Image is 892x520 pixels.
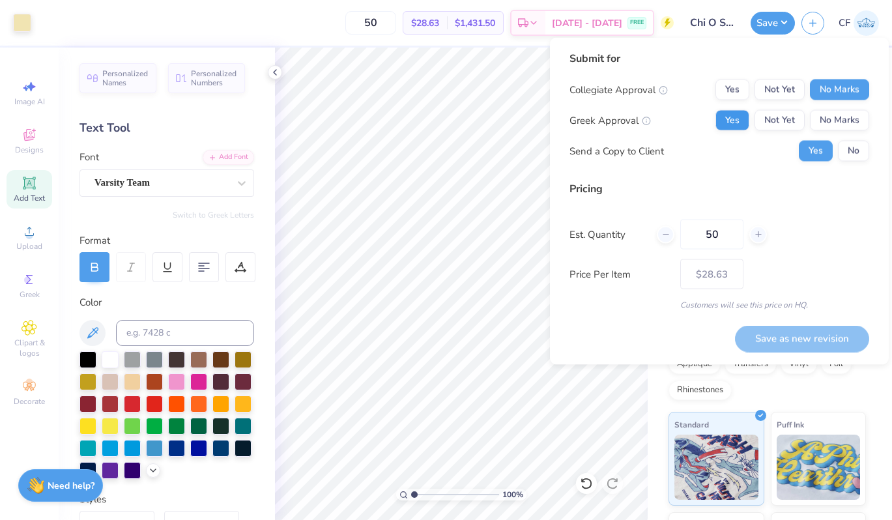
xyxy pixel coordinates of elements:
span: Puff Ink [777,418,804,431]
button: No Marks [810,79,869,100]
div: Collegiate Approval [569,82,668,97]
img: Standard [674,435,758,500]
input: Untitled Design [680,10,744,36]
label: Est. Quantity [569,227,647,242]
div: Send a Copy to Client [569,143,664,158]
span: Personalized Names [102,69,149,87]
button: Not Yet [755,110,805,131]
label: Font [79,150,99,165]
span: Standard [674,418,709,431]
span: Personalized Numbers [191,69,237,87]
button: Save [751,12,795,35]
div: Submit for [569,51,869,66]
button: Yes [799,141,833,162]
span: Decorate [14,396,45,407]
div: Styles [79,492,254,507]
a: CF [839,10,879,36]
div: Add Font [203,150,254,165]
div: Color [79,295,254,310]
span: Add Text [14,193,45,203]
div: Customers will see this price on HQ. [569,299,869,311]
label: Price Per Item [569,267,670,282]
img: Puff Ink [777,435,861,500]
div: Greek Approval [569,113,651,128]
strong: Need help? [48,480,94,492]
span: [DATE] - [DATE] [552,16,622,30]
span: Image AI [14,96,45,107]
span: Upload [16,241,42,252]
div: Format [79,233,255,248]
div: Text Tool [79,119,254,137]
button: Yes [715,79,749,100]
span: Clipart & logos [7,338,52,358]
span: $1,431.50 [455,16,495,30]
span: 100 % [502,489,523,500]
button: Switch to Greek Letters [173,210,254,220]
input: – – [680,220,743,250]
span: FREE [630,18,644,27]
img: Cameryn Freeman [854,10,879,36]
input: e.g. 7428 c [116,320,254,346]
span: $28.63 [411,16,439,30]
button: Not Yet [755,79,805,100]
button: Yes [715,110,749,131]
input: – – [345,11,396,35]
span: Greek [20,289,40,300]
div: Rhinestones [669,381,732,400]
button: No Marks [810,110,869,131]
span: CF [839,16,850,31]
button: No [838,141,869,162]
div: Pricing [569,181,869,197]
span: Designs [15,145,44,155]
